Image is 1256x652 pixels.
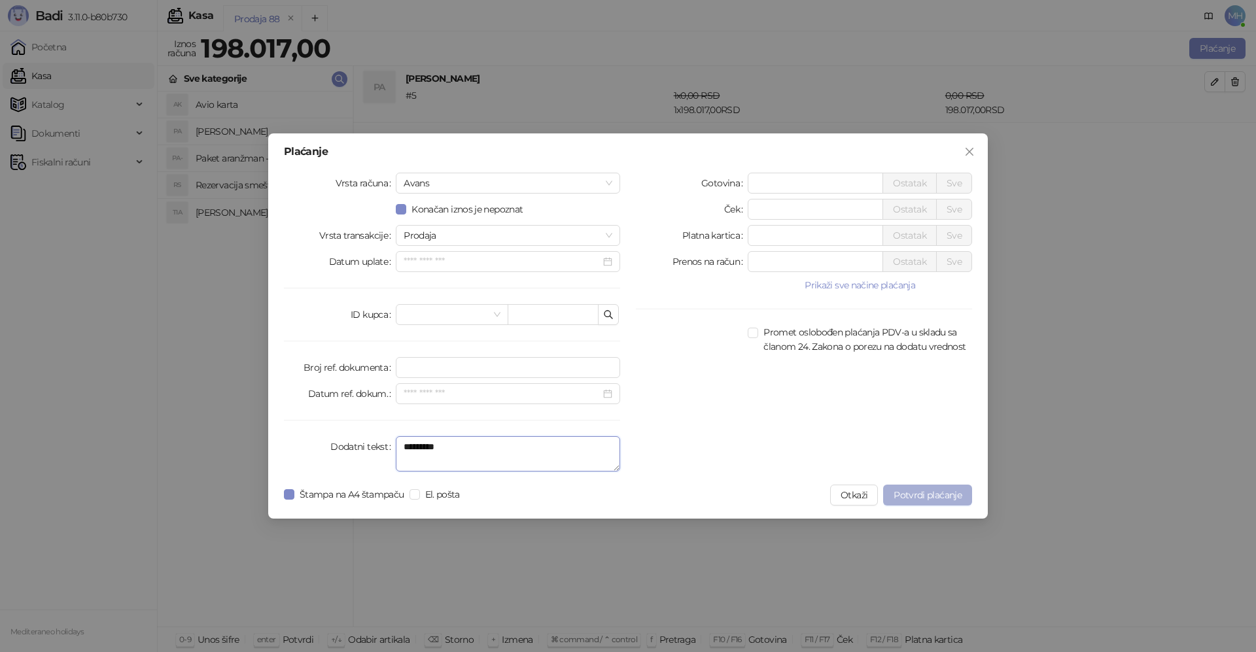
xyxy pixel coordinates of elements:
input: Datum uplate [404,254,601,269]
button: Sve [936,251,972,272]
span: Zatvori [959,146,980,157]
span: Konačan iznos je nepoznat [406,202,528,216]
span: El. pošta [420,487,465,502]
button: Sve [936,225,972,246]
span: Potvrdi plaćanje [894,489,962,501]
label: ID kupca [351,304,396,325]
button: Prikaži sve načine plaćanja [748,277,972,293]
label: Datum uplate [329,251,396,272]
textarea: Dodatni tekst [396,436,620,472]
label: Datum ref. dokum. [308,383,396,404]
button: Ostatak [882,199,937,220]
span: Prodaja [404,226,612,245]
label: Dodatni tekst [330,436,396,457]
button: Sve [936,173,972,194]
span: Promet oslobođen plaćanja PDV-a u skladu sa članom 24. Zakona o porezu na dodatu vrednost [758,325,972,354]
input: Broj ref. dokumenta [396,357,620,378]
label: Ček [724,199,748,220]
span: Štampa na A4 štampaču [294,487,410,502]
button: Ostatak [882,225,937,246]
input: Datum ref. dokum. [404,386,601,401]
span: close [964,146,975,157]
label: Platna kartica [682,225,748,246]
button: Close [959,141,980,162]
button: Sve [936,199,972,220]
div: Plaćanje [284,146,972,157]
button: Potvrdi plaćanje [883,485,972,506]
button: Ostatak [882,251,937,272]
span: Avans [404,173,612,193]
label: Vrsta transakcije [319,225,396,246]
button: Ostatak [882,173,937,194]
label: Broj ref. dokumenta [304,357,396,378]
button: Otkaži [830,485,878,506]
label: Prenos na račun [672,251,748,272]
label: Vrsta računa [336,173,396,194]
label: Gotovina [701,173,748,194]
